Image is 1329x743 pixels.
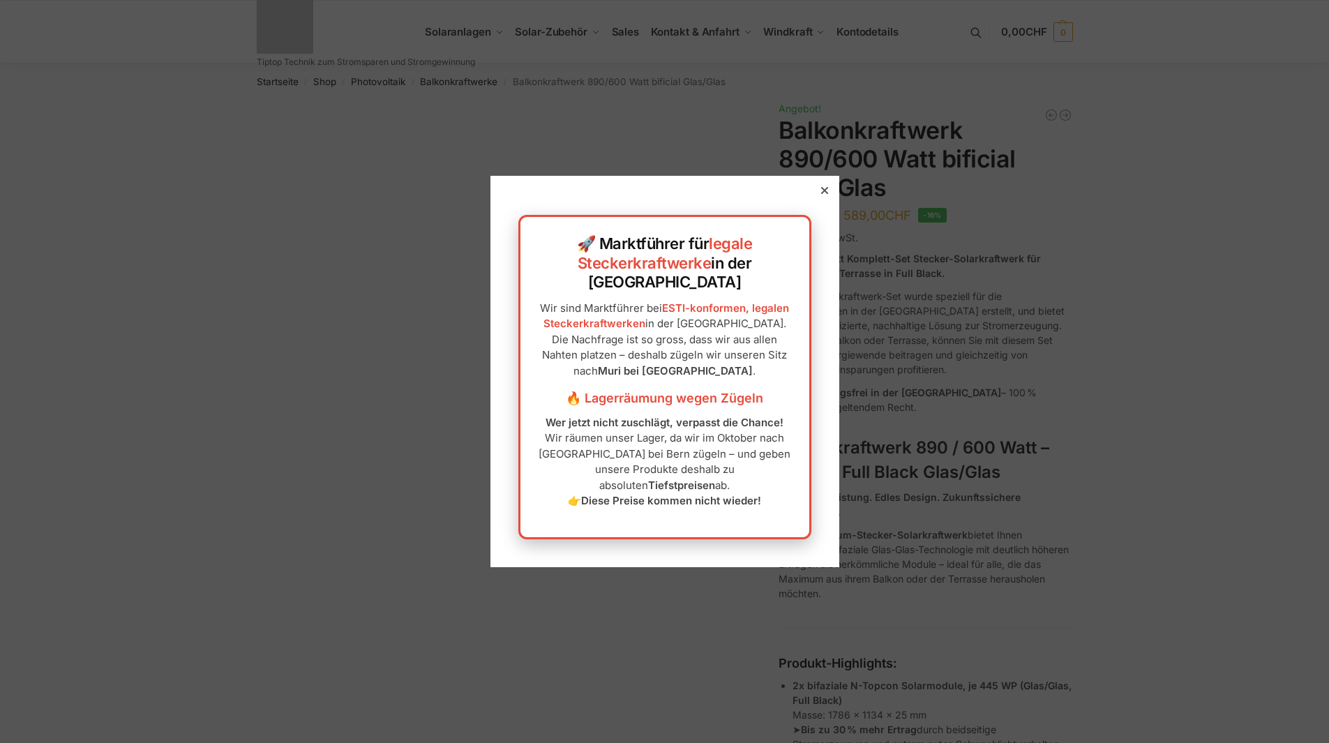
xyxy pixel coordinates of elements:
[534,234,795,292] h2: 🚀 Marktführer für in der [GEOGRAPHIC_DATA]
[546,416,783,429] strong: Wer jetzt nicht zuschlägt, verpasst die Chance!
[534,415,795,509] p: Wir räumen unser Lager, da wir im Oktober nach [GEOGRAPHIC_DATA] bei Bern zügeln – und geben unse...
[578,234,753,272] a: legale Steckerkraftwerke
[581,494,761,507] strong: Diese Preise kommen nicht wieder!
[648,479,715,492] strong: Tiefstpreisen
[534,301,795,380] p: Wir sind Marktführer bei in der [GEOGRAPHIC_DATA]. Die Nachfrage ist so gross, dass wir aus allen...
[534,389,795,407] h3: 🔥 Lagerräumung wegen Zügeln
[543,301,790,331] a: ESTI-konformen, legalen Steckerkraftwerken
[598,364,753,377] strong: Muri bei [GEOGRAPHIC_DATA]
